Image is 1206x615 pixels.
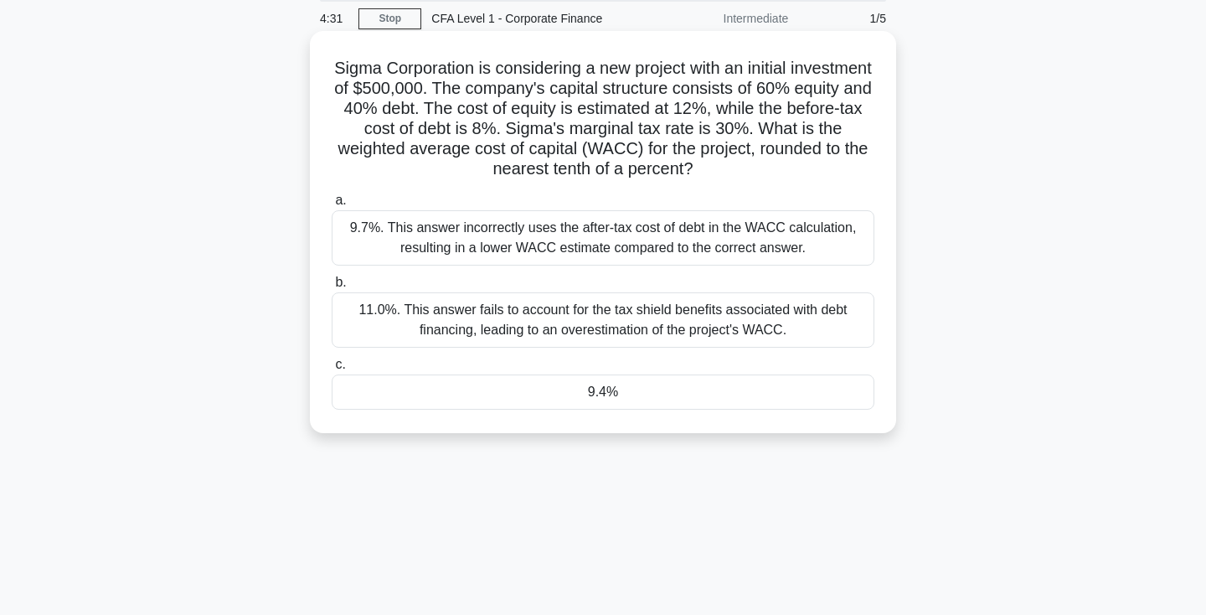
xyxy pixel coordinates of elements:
[330,58,876,180] h5: Sigma Corporation is considering a new project with an initial investment of $500,000. The compan...
[335,193,346,207] span: a.
[798,2,896,35] div: 1/5
[652,2,798,35] div: Intermediate
[358,8,421,29] a: Stop
[332,375,874,410] div: 9.4%
[421,2,652,35] div: CFA Level 1 - Corporate Finance
[332,292,874,348] div: 11.0%. This answer fails to account for the tax shield benefits associated with debt financing, l...
[335,275,346,289] span: b.
[332,210,874,266] div: 9.7%. This answer incorrectly uses the after-tax cost of debt in the WACC calculation, resulting ...
[335,357,345,371] span: c.
[310,2,358,35] div: 4:31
